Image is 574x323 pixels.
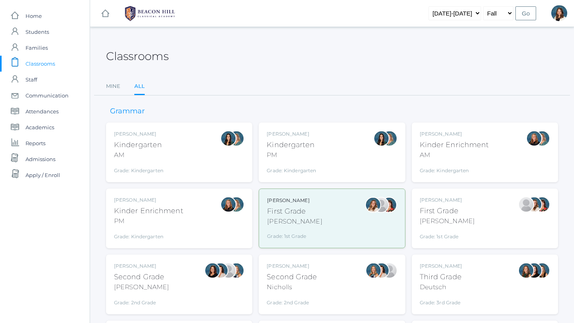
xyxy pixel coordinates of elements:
[114,229,183,240] div: Grade: Kindergarten
[420,140,489,150] div: Kinder Enrichment
[228,263,244,278] div: Courtney Nicholls
[420,216,475,226] div: [PERSON_NAME]
[26,88,69,103] span: Communication
[534,263,550,278] div: Juliana Fowler
[114,206,183,216] div: Kinder Enrichment
[381,130,397,146] div: Maureen Doyle
[114,272,169,282] div: Second Grade
[106,107,149,115] h3: Grammar
[204,263,220,278] div: Emily Balli
[515,6,536,20] input: Go
[220,197,236,212] div: Nicole Dean
[381,263,397,278] div: Sarah Armstrong
[114,197,183,204] div: [PERSON_NAME]
[106,78,120,94] a: Mine
[526,197,542,212] div: Liv Barber
[526,130,542,146] div: Nicole Dean
[420,282,462,292] div: Deutsch
[228,130,244,146] div: Maureen Doyle
[114,216,183,226] div: PM
[365,197,381,213] div: Liv Barber
[26,40,48,56] span: Families
[134,78,145,95] a: All
[420,295,462,306] div: Grade: 3rd Grade
[420,197,475,204] div: [PERSON_NAME]
[106,50,169,62] h2: Classrooms
[420,150,489,160] div: AM
[267,197,322,204] div: [PERSON_NAME]
[220,263,236,278] div: Sarah Armstrong
[26,72,37,88] span: Staff
[26,135,45,151] span: Reports
[518,263,534,278] div: Andrea Deutsch
[420,272,462,282] div: Third Grade
[420,206,475,216] div: First Grade
[267,230,322,240] div: Grade: 1st Grade
[267,150,316,160] div: PM
[26,56,55,72] span: Classrooms
[420,229,475,240] div: Grade: 1st Grade
[366,263,381,278] div: Courtney Nicholls
[420,263,462,270] div: [PERSON_NAME]
[220,130,236,146] div: Jordyn Dewey
[114,282,169,292] div: [PERSON_NAME]
[526,263,542,278] div: Katie Watters
[267,163,316,174] div: Grade: Kindergarten
[26,151,55,167] span: Admissions
[114,130,163,138] div: [PERSON_NAME]
[114,163,163,174] div: Grade: Kindergarten
[212,263,228,278] div: Cari Burke
[267,206,322,217] div: First Grade
[534,130,550,146] div: Maureen Doyle
[114,263,169,270] div: [PERSON_NAME]
[120,4,180,23] img: BHCALogos-05-308ed15e86a5a0abce9b8dd61676a3503ac9727e845dece92d48e8588c001991.png
[518,197,534,212] div: Jaimie Watson
[534,197,550,212] div: Heather Wallock
[267,263,317,270] div: [PERSON_NAME]
[228,197,244,212] div: Maureen Doyle
[26,119,54,135] span: Academics
[267,140,316,150] div: Kindergarten
[267,130,316,138] div: [PERSON_NAME]
[26,103,59,119] span: Attendances
[26,167,60,183] span: Apply / Enroll
[267,295,317,306] div: Grade: 2nd Grade
[373,263,389,278] div: Cari Burke
[373,130,389,146] div: Jordyn Dewey
[114,140,163,150] div: Kindergarten
[267,282,317,292] div: Nicholls
[420,163,489,174] div: Grade: Kindergarten
[373,197,389,213] div: Jaimie Watson
[114,295,169,306] div: Grade: 2nd Grade
[26,8,42,24] span: Home
[381,197,397,213] div: Heather Wallock
[420,130,489,138] div: [PERSON_NAME]
[267,217,322,226] div: [PERSON_NAME]
[551,5,567,21] div: Teresa Deutsch
[267,272,317,282] div: Second Grade
[114,150,163,160] div: AM
[26,24,49,40] span: Students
